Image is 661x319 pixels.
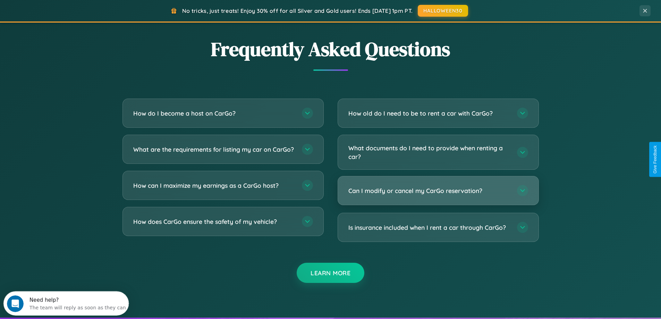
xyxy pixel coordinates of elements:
[297,263,364,283] button: Learn More
[182,7,413,14] span: No tricks, just treats! Enjoy 30% off for all Silver and Gold users! Ends [DATE] 1pm PT.
[133,217,295,226] h3: How does CarGo ensure the safety of my vehicle?
[348,109,510,118] h3: How old do I need to be to rent a car with CarGo?
[348,186,510,195] h3: Can I modify or cancel my CarGo reservation?
[418,5,468,17] button: HALLOWEEN30
[3,3,129,22] div: Open Intercom Messenger
[348,223,510,232] h3: Is insurance included when I rent a car through CarGo?
[133,145,295,154] h3: What are the requirements for listing my car on CarGo?
[7,295,24,312] iframe: Intercom live chat
[26,6,122,11] div: Need help?
[348,144,510,161] h3: What documents do I need to provide when renting a car?
[26,11,122,19] div: The team will reply as soon as they can
[133,109,295,118] h3: How do I become a host on CarGo?
[122,36,539,62] h2: Frequently Asked Questions
[133,181,295,190] h3: How can I maximize my earnings as a CarGo host?
[3,291,129,316] iframe: Intercom live chat discovery launcher
[653,145,658,174] div: Give Feedback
